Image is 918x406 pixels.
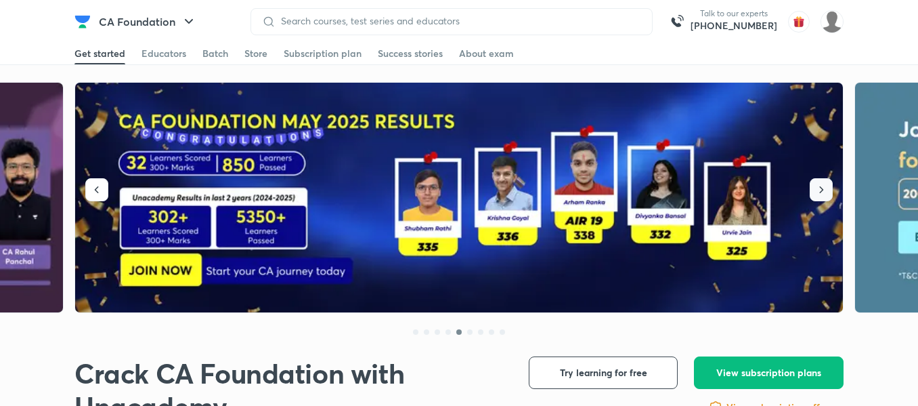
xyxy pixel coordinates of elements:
button: View subscription plans [694,357,844,389]
div: Educators [141,47,186,60]
a: Batch [202,43,228,64]
a: Success stories [378,43,443,64]
div: Get started [74,47,125,60]
a: Educators [141,43,186,64]
p: Talk to our experts [691,8,777,19]
button: Try learning for free [529,357,678,389]
img: Syeda Nayareen [821,10,844,33]
div: Success stories [378,47,443,60]
img: Company Logo [74,14,91,30]
a: Get started [74,43,125,64]
button: CA Foundation [91,8,205,35]
div: Batch [202,47,228,60]
span: Try learning for free [560,366,647,380]
a: Store [244,43,267,64]
a: Subscription plan [284,43,362,64]
div: Subscription plan [284,47,362,60]
img: avatar [788,11,810,33]
div: Store [244,47,267,60]
div: About exam [459,47,514,60]
a: About exam [459,43,514,64]
img: call-us [663,8,691,35]
input: Search courses, test series and educators [276,16,641,26]
span: View subscription plans [716,366,821,380]
a: [PHONE_NUMBER] [691,19,777,33]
